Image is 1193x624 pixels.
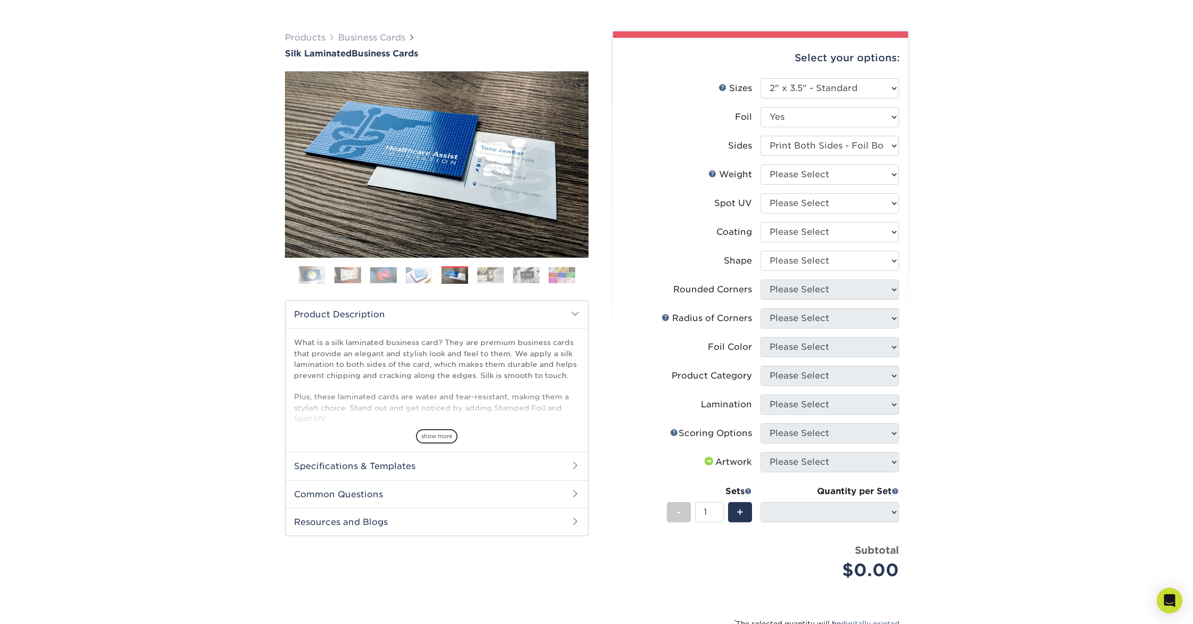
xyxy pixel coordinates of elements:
[285,48,589,59] a: Silk LaminatedBusiness Cards
[285,508,588,536] h2: Resources and Blogs
[338,32,405,43] a: Business Cards
[667,485,752,498] div: Sets
[285,32,325,43] a: Products
[416,429,457,444] span: show more
[285,301,588,328] h2: Product Description
[285,48,352,59] span: Silk Laminated
[1157,588,1182,613] div: Open Intercom Messenger
[701,398,752,411] div: Lamination
[708,168,752,181] div: Weight
[728,139,752,152] div: Sides
[406,267,432,283] img: Business Cards 04
[285,480,588,508] h2: Common Questions
[477,267,504,283] img: Business Cards 06
[673,283,752,296] div: Rounded Corners
[285,452,588,480] h2: Specifications & Templates
[294,337,579,511] p: What is a silk laminated business card? They are premium business cards that provide an elegant a...
[737,504,743,520] span: +
[513,267,540,283] img: Business Cards 07
[714,197,752,210] div: Spot UV
[724,254,752,267] div: Shape
[622,38,900,78] div: Select your options:
[672,370,752,382] div: Product Category
[285,71,589,258] img: Silk Laminated 05
[855,544,899,556] strong: Subtotal
[549,267,575,283] img: Business Cards 08
[285,48,589,59] h1: Business Cards
[769,557,899,583] div: $0.00
[299,262,325,289] img: Business Cards 01
[442,268,468,284] img: Business Cards 05
[370,267,397,283] img: Business Cards 03
[735,111,752,124] div: Foil
[761,485,899,498] div: Quantity per Set
[3,592,91,620] iframe: Google Customer Reviews
[676,504,681,520] span: -
[716,226,752,239] div: Coating
[661,312,752,325] div: Radius of Corners
[670,427,752,440] div: Scoring Options
[718,82,752,95] div: Sizes
[702,456,752,469] div: Artwork
[334,267,361,283] img: Business Cards 02
[708,341,752,354] div: Foil Color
